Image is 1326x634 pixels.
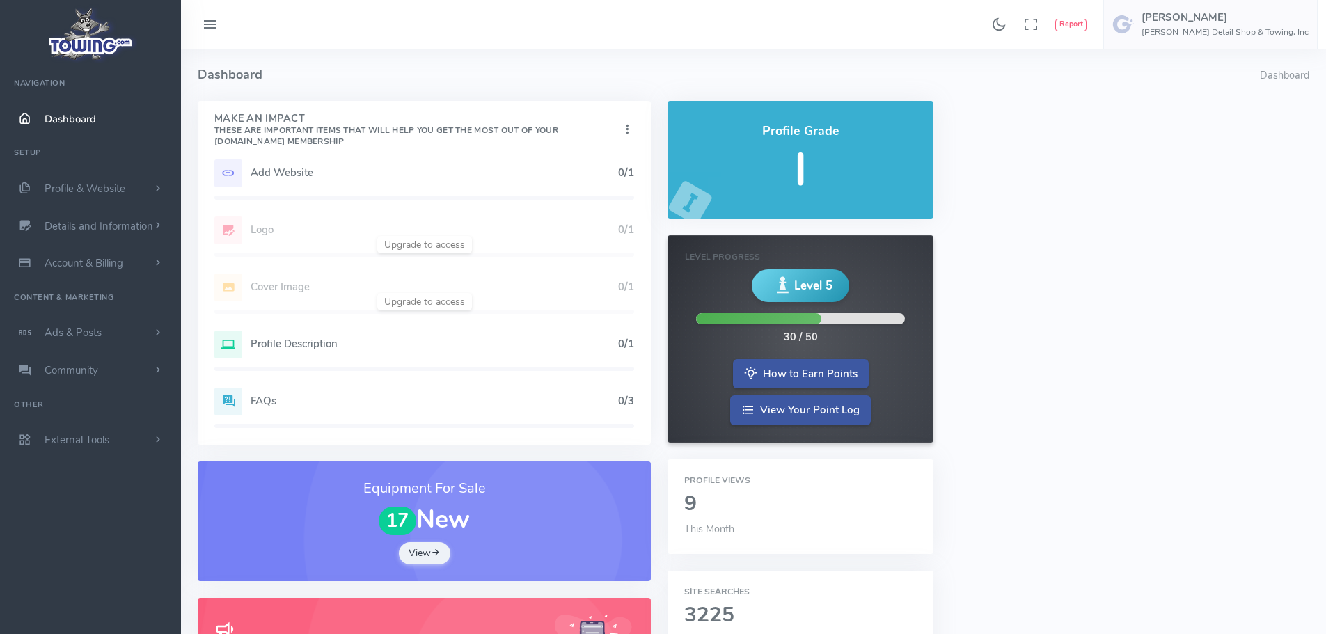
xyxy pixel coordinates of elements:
h4: Profile Grade [684,125,916,138]
h2: 3225 [684,604,916,627]
h5: 0/1 [618,338,634,349]
h3: Equipment For Sale [214,478,634,499]
a: View [399,542,450,564]
img: logo [44,4,138,63]
a: View Your Point Log [730,395,871,425]
h5: Profile Description [251,338,618,349]
small: These are important items that will help you get the most out of your [DOMAIN_NAME] Membership [214,125,558,147]
a: How to Earn Points [733,359,869,389]
h5: [PERSON_NAME] [1142,12,1309,23]
h2: 9 [684,493,916,516]
span: 17 [379,507,416,535]
h6: [PERSON_NAME] Detail Shop & Towing, Inc [1142,28,1309,37]
span: Account & Billing [45,256,123,270]
h1: New [214,506,634,535]
img: user-image [1112,13,1135,35]
h6: Level Progress [685,253,915,262]
span: Ads & Posts [45,326,102,340]
span: Community [45,363,98,377]
div: 30 / 50 [784,330,818,345]
span: Profile & Website [45,182,125,196]
h4: Dashboard [198,49,1260,101]
span: External Tools [45,433,109,447]
span: Dashboard [45,112,96,126]
h6: Site Searches [684,587,916,596]
span: Details and Information [45,219,153,233]
h5: I [684,145,916,195]
h5: Add Website [251,167,618,178]
span: This Month [684,522,734,536]
h4: Make An Impact [214,113,620,147]
h6: Profile Views [684,476,916,485]
h5: FAQs [251,395,618,406]
h5: 0/1 [618,167,634,178]
h5: 0/3 [618,395,634,406]
button: Report [1055,19,1087,31]
span: Level 5 [794,277,832,294]
li: Dashboard [1260,68,1309,84]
